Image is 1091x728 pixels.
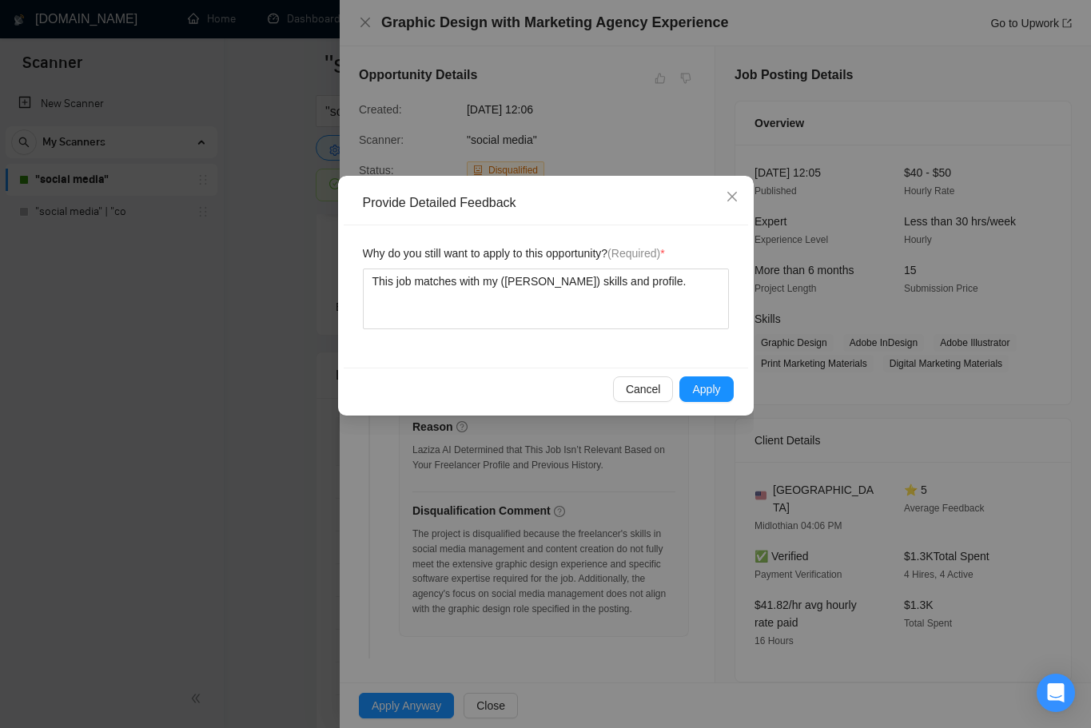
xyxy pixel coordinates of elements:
[679,376,733,402] button: Apply
[1037,674,1075,712] div: Open Intercom Messenger
[363,269,729,329] textarea: This job matches with my ([PERSON_NAME]) skills and profile.
[613,376,674,402] button: Cancel
[692,380,720,398] span: Apply
[726,190,739,203] span: close
[607,247,660,260] span: (Required)
[363,245,665,262] span: Why do you still want to apply to this opportunity?
[711,176,754,219] button: Close
[363,194,740,212] div: Provide Detailed Feedback
[626,380,661,398] span: Cancel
